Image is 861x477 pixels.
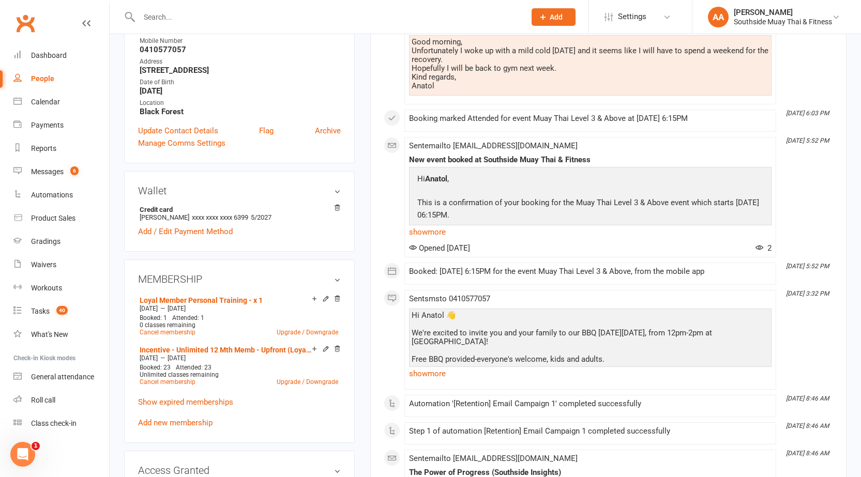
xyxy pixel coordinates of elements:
[708,7,729,27] div: AA
[138,225,233,238] a: Add / Edit Payment Method
[31,74,54,83] div: People
[31,214,75,222] div: Product Sales
[70,166,79,175] span: 6
[415,196,766,224] p: This is a confirmation of your booking for the Muay Thai Level 3 & Above event which starts [DATE...
[412,38,769,90] div: Good morning, Unfortunately I woke up with a mild cold [DATE] and it seems like I will have to sp...
[786,450,829,457] i: [DATE] 8:46 AM
[13,67,109,90] a: People
[140,321,195,329] span: 0 classes remaining
[140,66,341,75] strong: [STREET_ADDRESS]
[31,121,64,129] div: Payments
[140,371,219,378] span: Unlimited classes remaining
[138,273,341,285] h3: MEMBERSHIP
[734,17,832,26] div: Southside Muay Thai & Fitness
[31,284,62,292] div: Workouts
[786,137,829,144] i: [DATE] 5:52 PM
[786,290,829,297] i: [DATE] 3:32 PM
[734,8,832,17] div: [PERSON_NAME]
[618,5,646,28] span: Settings
[140,86,341,96] strong: [DATE]
[409,243,470,253] span: Opened [DATE]
[13,389,109,412] a: Roll call
[138,185,341,196] h3: Wallet
[13,90,109,114] a: Calendar
[31,307,50,315] div: Tasks
[138,137,225,149] a: Manage Comms Settings
[277,378,338,386] a: Upgrade / Downgrade
[13,183,109,207] a: Automations
[31,144,56,152] div: Reports
[140,305,158,312] span: [DATE]
[140,206,336,213] strong: Credit card
[532,8,576,26] button: Add
[550,13,563,21] span: Add
[409,294,490,303] span: Sent sms to 0410577057
[140,314,167,321] span: Booked: 1
[13,323,109,346] a: What's New
[786,110,829,117] i: [DATE] 6:03 PM
[136,10,518,24] input: Search...
[176,364,212,371] span: Attended: 23
[13,44,109,67] a: Dashboard
[31,330,68,338] div: What's New
[140,329,195,336] a: Cancel membership
[140,378,195,386] a: Cancel membership
[409,156,772,164] div: New event booked at Southside Muay Thai & Fitness
[31,373,94,381] div: General attendance
[786,395,829,402] i: [DATE] 8:46 AM
[786,263,829,270] i: [DATE] 5:52 PM
[140,36,341,46] div: Mobile Number
[140,57,341,67] div: Address
[31,419,77,427] div: Class check-in
[168,305,186,312] span: [DATE]
[409,141,578,150] span: Sent email to [EMAIL_ADDRESS][DOMAIN_NAME]
[192,213,248,221] span: xxxx xxxx xxxx 6399
[412,311,769,399] div: Hi Anatol 👋 We're excited to invite you and your family to our BBQ [DATE][DATE], from 12pm-2pm at...
[251,213,271,221] span: 5/2027
[409,114,772,123] div: Booking marked Attended for event Muay Thai Level 3 & Above at [DATE] 6:15PM
[31,98,60,106] div: Calendar
[137,304,341,313] div: —
[425,174,447,183] strong: Anatol
[13,300,109,323] a: Tasks 40
[31,260,56,269] div: Waivers
[168,355,186,362] span: [DATE]
[172,314,204,321] span: Attended: 1
[415,173,766,188] p: Hi ,
[13,365,109,389] a: General attendance kiosk mode
[277,329,338,336] a: Upgrade / Downgrade
[13,114,109,137] a: Payments
[31,191,73,199] div: Automations
[140,296,263,304] a: Loyal Member Personal Training - x 1
[31,237,61,245] div: Gradings
[409,468,772,477] div: The Power of Progress (Southside Insights)
[138,204,341,223] li: [PERSON_NAME]
[32,442,40,450] span: 1
[13,253,109,276] a: Waivers
[140,107,341,116] strong: Black Forest
[13,412,109,435] a: Class kiosk mode
[140,364,171,371] span: Booked: 23
[138,125,218,137] a: Update Contact Details
[138,397,233,407] a: Show expired memberships
[12,10,38,36] a: Clubworx
[138,465,341,476] h3: Access Granted
[13,207,109,230] a: Product Sales
[140,78,341,87] div: Date of Birth
[409,399,772,408] div: Automation '[Retention] Email Campaign 1' completed successfully
[13,137,109,160] a: Reports
[140,45,341,54] strong: 0410577057
[140,355,158,362] span: [DATE]
[13,276,109,300] a: Workouts
[140,346,312,354] a: Incentive - Unlimited 12 Mth Memb - Upfront (Loyal member)
[137,354,341,362] div: —
[140,98,341,108] div: Location
[409,267,772,276] div: Booked: [DATE] 6:15PM for the event Muay Thai Level 3 & Above, from the mobile app
[31,396,55,404] div: Roll call
[756,243,772,253] span: 2
[13,160,109,183] a: Messages 6
[56,306,68,315] span: 40
[259,125,274,137] a: Flag
[31,51,67,59] div: Dashboard
[409,427,772,436] div: Step 1 of automation [Retention] Email Campaign 1 completed successfully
